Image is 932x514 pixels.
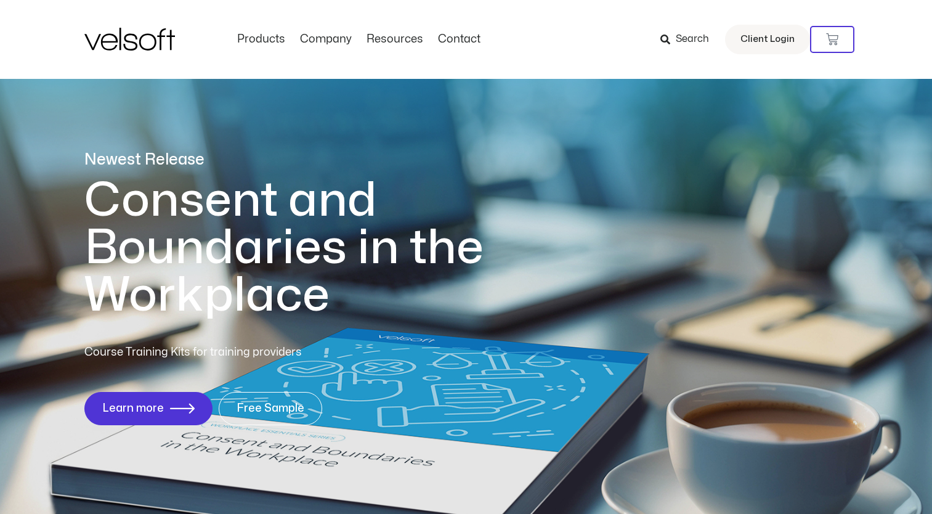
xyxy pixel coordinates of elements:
[84,344,391,361] p: Course Training Kits for training providers
[219,392,322,425] a: Free Sample
[359,33,431,46] a: ResourcesMenu Toggle
[84,149,534,171] p: Newest Release
[102,402,164,415] span: Learn more
[84,28,175,51] img: Velsoft Training Materials
[84,392,213,425] a: Learn more
[676,31,709,47] span: Search
[84,177,534,319] h1: Consent and Boundaries in the Workplace
[740,31,795,47] span: Client Login
[725,25,810,54] a: Client Login
[431,33,488,46] a: ContactMenu Toggle
[237,402,304,415] span: Free Sample
[660,29,718,50] a: Search
[230,33,293,46] a: ProductsMenu Toggle
[230,33,488,46] nav: Menu
[293,33,359,46] a: CompanyMenu Toggle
